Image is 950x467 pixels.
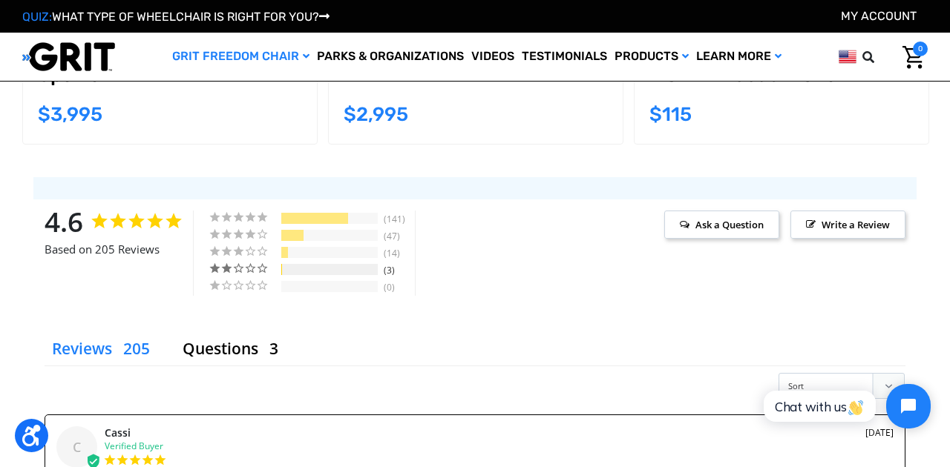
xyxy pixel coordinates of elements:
[747,371,943,441] iframe: Tidio Chat
[22,10,330,24] a: QUIZ:WHAT TYPE OF WHEELCHAIR IS RIGHT FOR YOU?
[649,103,692,126] span: $115
[664,211,779,239] span: Ask a Question
[45,202,83,240] strong: 4.6
[692,33,785,81] a: Learn More
[175,333,289,365] li: Questions
[869,42,891,73] input: Search
[344,103,408,126] span: $2,995
[22,10,52,24] span: QUIZ:
[103,453,166,467] span: 5-Star Rating Review
[841,9,917,23] a: Account
[380,264,411,276] div: 3
[281,264,378,275] div: 2-Star Ratings
[281,264,282,275] div: 1%
[209,245,279,257] div: 3 ★
[380,230,411,242] div: 47
[209,211,279,223] div: 5 ★
[518,33,611,81] a: Testimonials
[839,47,856,66] img: us.png
[105,425,131,440] strong: Cassi
[380,247,411,259] div: 14
[281,247,378,258] div: 3-Star Ratings
[209,262,279,274] div: 2 ★
[168,33,313,81] a: GRIT Freedom Chair
[913,42,928,56] span: 0
[38,103,102,126] span: $3,995
[281,213,348,224] div: 69%
[468,33,518,81] a: Videos
[902,46,924,69] img: Cart
[45,241,160,258] span: Based on 205 Reviews
[22,42,115,72] img: GRIT All-Terrain Wheelchair and Mobility Equipment
[281,230,378,241] div: 4-Star Ratings
[45,333,161,365] li: Reviews
[281,247,288,258] div: 7%
[313,33,468,81] a: Parks & Organizations
[209,228,279,240] div: 4 ★
[380,213,411,225] div: 141
[281,230,304,241] div: 23%
[281,213,378,224] div: 5-Star Ratings
[891,42,928,73] a: Cart with 0 items
[790,211,905,239] span: Write a Review
[611,33,692,81] a: Products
